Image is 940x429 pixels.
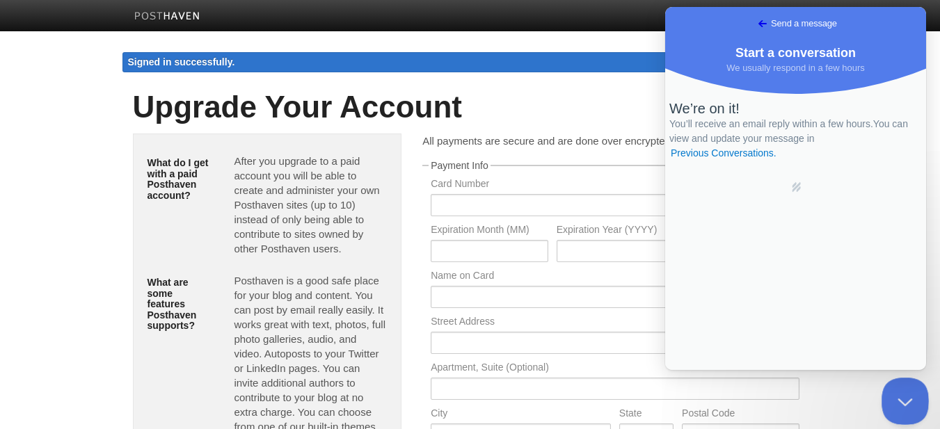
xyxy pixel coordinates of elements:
[431,225,548,238] label: Expiration Month (MM)
[431,362,799,375] label: Apartment, Suite (Optional)
[234,154,387,256] p: After you upgrade to a paid account you will be able to create and administer your own Posthaven ...
[148,277,214,331] h5: What are some features Posthaven supports?
[431,179,674,192] label: Card Number
[619,408,674,421] label: State
[431,408,611,421] label: City
[134,12,200,22] img: Posthaven-bar
[682,408,799,421] label: Postal Code
[422,133,807,148] p: All payments are secure and are done over encrypted SSL connections.
[148,158,214,201] h5: What do I get with a paid Posthaven account?
[665,7,926,370] iframe: Help Scout Beacon - Live Chat, Contact Form, and Knowledge Base
[557,225,799,238] label: Expiration Year (YYYY)
[882,378,929,425] iframe: Help Scout Beacon - Close
[431,316,799,330] label: Street Address
[429,161,491,170] legend: Payment Info
[431,270,799,284] label: Name on Card
[133,90,808,124] h1: Upgrade Your Account
[122,52,818,72] div: Signed in successfully.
